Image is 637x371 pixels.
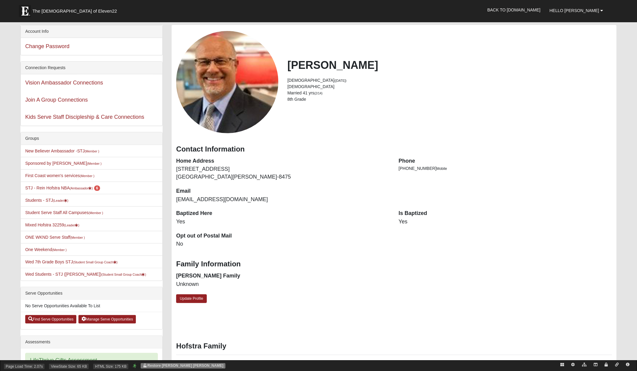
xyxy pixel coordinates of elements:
h2: [PERSON_NAME] [287,59,612,72]
a: Vision Ambassador Connections [25,80,103,86]
a: Child Pages (Alt+L) [578,360,590,369]
span: number of pending members [94,185,100,191]
span: Mobile [436,167,447,171]
dd: No [176,240,390,248]
small: ([DATE]) [335,79,347,82]
div: Assessments [21,336,162,348]
a: Web cache enabled [133,363,136,369]
div: Account Info [21,25,162,38]
a: Back to [DOMAIN_NAME] [483,2,545,17]
div: Groups [21,132,162,145]
a: Sponsored by [PERSON_NAME](Member ) [25,161,102,166]
span: HTML Size: 175 KB [93,364,128,369]
li: Married 41 yrs [287,90,612,96]
a: Mixed Hofstra 32259(Leader) [25,222,79,227]
a: Join A Group Connections [25,97,88,103]
small: (Student Small Group Coach ) [73,260,118,264]
dd: [STREET_ADDRESS] [GEOGRAPHIC_DATA][PERSON_NAME]-8475 [176,165,390,181]
h3: Contact Information [176,145,612,154]
h3: Family Information [176,260,612,268]
dd: [EMAIL_ADDRESS][DOMAIN_NAME] [176,196,390,204]
span: The [DEMOGRAPHIC_DATA] of Eleven22 [32,8,117,14]
a: Student Serve Staff All Campuses(Member ) [25,210,103,215]
small: (2/14) [314,91,323,95]
dd: Unknown [176,281,390,288]
dd: Yes [176,218,390,226]
small: (Member ) [87,162,101,165]
a: Hello [PERSON_NAME] [545,3,608,18]
a: STJ - Rein Hofstra NBA(Ambassador) 6 [25,185,100,190]
small: (Member ) [80,174,94,178]
h3: Hofstra Family [176,342,612,351]
dt: Baptized Here [176,210,390,217]
a: Page Load Time: 2.07s [6,364,43,369]
a: Wed 7th Grade Boys STJ(Student Small Group Coach) [25,259,118,264]
div: Connection Requests [21,62,162,74]
small: (Member ) [89,211,103,215]
a: Change Password [25,43,69,49]
li: [DEMOGRAPHIC_DATA] [287,84,612,90]
small: (Leader ) [53,199,69,202]
a: Wed Students - STJ ([PERSON_NAME])(Student Small Group Coach) [25,272,146,277]
a: Kids Serve Staff Discipleship & Care Connections [25,114,144,120]
a: Page Security [601,360,611,369]
small: (Member ) [70,236,85,239]
a: Manage Serve Opportunities [78,315,136,323]
a: Update Profile [176,294,207,303]
dt: Email [176,187,390,195]
div: Serve Opportunities [21,287,162,300]
dt: Is Baptized [399,210,612,217]
a: Page Properties (Alt+P) [568,360,578,369]
dt: Home Address [176,157,390,165]
a: Students - STJ(Leader) [25,198,68,203]
li: [DEMOGRAPHIC_DATA] [287,77,612,84]
li: [PHONE_NUMBER] [399,165,612,172]
dt: [PERSON_NAME] Family [176,272,390,280]
li: 8th Grade [287,96,612,103]
a: Rock Information [622,360,633,369]
a: New Believer Ambassador -STJ(Member ) [25,149,99,153]
li: No Serve Opportunities Available To List [21,300,162,312]
span: ViewState Size: 65 KB [49,364,89,369]
a: View Fullsize Photo [176,31,278,133]
a: Add Short Link [611,360,622,369]
img: Eleven22 logo [19,5,31,17]
dd: Yes [399,218,612,226]
small: (Ambassador ) [70,186,93,190]
dt: Phone [399,157,612,165]
a: The [DEMOGRAPHIC_DATA] of Eleven22 [16,2,136,17]
a: First Coast women's services(Member ) [25,173,94,178]
span: Hello [PERSON_NAME] [550,8,599,13]
a: Find Serve Opportunities [25,315,77,323]
dt: Opt out of Postal Mail [176,232,390,240]
a: Page Zones (Alt+Z) [590,360,601,369]
a: One Weekend(Member ) [25,247,67,252]
small: (Student Small Group Coach ) [101,273,146,276]
small: (Member ) [85,149,99,153]
a: Restore [PERSON_NAME] [PERSON_NAME] [143,363,223,368]
small: (Member ) [52,248,66,252]
a: ONE WKND Serve Staff(Member ) [25,235,85,240]
small: (Leader ) [64,223,79,227]
a: Block Configuration (Alt-B) [557,360,568,369]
